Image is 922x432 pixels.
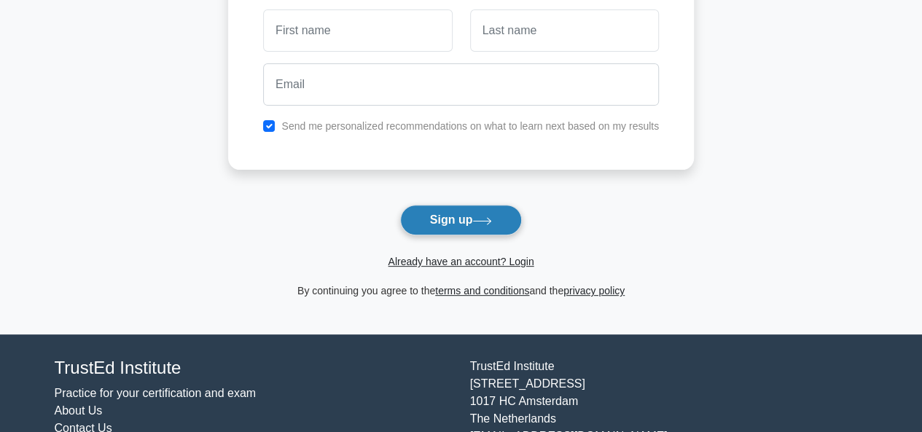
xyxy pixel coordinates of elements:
input: Last name [470,9,659,52]
h4: TrustEd Institute [55,358,453,379]
a: Already have an account? Login [388,256,534,267]
a: terms and conditions [435,285,529,296]
div: By continuing you agree to the and the [219,282,703,299]
button: Sign up [400,205,523,235]
a: About Us [55,404,103,417]
label: Send me personalized recommendations on what to learn next based on my results [281,120,659,132]
input: First name [263,9,452,52]
a: Practice for your certification and exam [55,387,257,399]
input: Email [263,63,659,106]
a: privacy policy [563,285,625,296]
